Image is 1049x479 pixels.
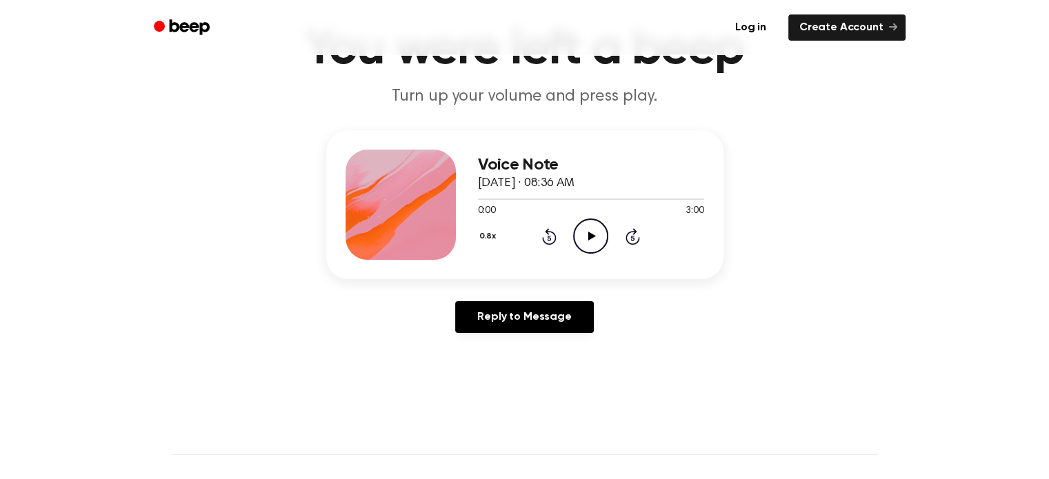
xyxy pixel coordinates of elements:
span: [DATE] · 08:36 AM [478,177,575,190]
a: Create Account [788,14,906,41]
a: Log in [721,12,780,43]
span: 3:00 [686,204,703,218]
p: Turn up your volume and press play. [260,85,790,108]
a: Reply to Message [455,301,593,333]
button: 0.8x [478,225,501,248]
h3: Voice Note [478,156,704,174]
a: Beep [144,14,222,41]
span: 0:00 [478,204,496,218]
